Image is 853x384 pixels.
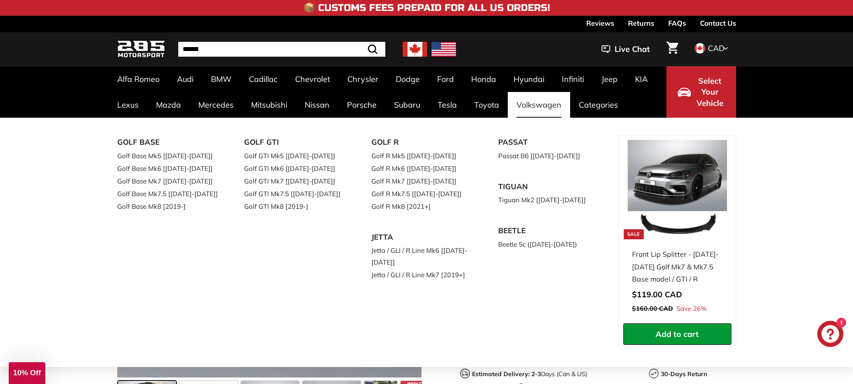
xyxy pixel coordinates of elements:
a: Reviews [586,16,614,31]
span: Select Your Vehicle [695,75,725,109]
a: Cadillac [240,66,286,92]
a: BMW [202,66,240,92]
a: FAQs [668,16,686,31]
a: Jetta / GLI / R Line Mk7 [2019+] [371,268,474,281]
inbox-online-store-chat: Shopify online store chat [815,321,846,349]
a: Volkswagen [508,92,570,118]
a: Beetle 5c ([DATE]-[DATE]) [498,238,601,251]
input: Search [178,42,385,57]
a: Golf Base Mk6 [[DATE]-[DATE]] [117,162,220,175]
a: Jeep [593,66,626,92]
a: GOLF GTI [244,135,347,150]
a: Ford [428,66,462,92]
a: GOLF R [371,135,474,150]
a: Categories [570,92,627,118]
a: JETTA [371,230,474,245]
a: Audi [168,66,202,92]
a: GOLF BASE [117,135,220,150]
a: Subaru [385,92,429,118]
a: Sale Front Lip Splitter - [DATE]-[DATE] Golf Mk7 & Mk7.5 Base model / GTI / R Save 26% [623,136,731,323]
a: Golf GTI Mk7.5 [[DATE]-[DATE]] [244,187,347,200]
a: Mazda [147,92,190,118]
h4: 📦 Customs Fees Prepaid for All US Orders! [303,3,550,13]
span: Save 26% [676,303,707,315]
a: Chrysler [339,66,387,92]
a: Contact Us [700,16,736,31]
a: Dodge [387,66,428,92]
a: Tesla [429,92,466,118]
a: Honda [462,66,505,92]
span: $160.00 CAD [632,305,673,313]
a: Mercedes [190,92,242,118]
a: Golf GTI Mk7 [[DATE]-[DATE]] [244,175,347,187]
span: Add to cart [656,329,699,339]
a: Chevrolet [286,66,339,92]
a: Porsche [338,92,385,118]
a: Hyundai [505,66,553,92]
a: Infiniti [553,66,593,92]
strong: Estimated Delivery: 2-3 [472,370,541,378]
a: PASSAT [498,135,601,150]
button: Select Your Vehicle [666,66,736,118]
button: Add to cart [623,323,731,345]
a: Alfa Romeo [109,66,168,92]
a: Cart [661,34,683,64]
span: CAD [708,43,724,53]
a: Tiguan Mk2 [[DATE]-[DATE]] [498,194,601,206]
a: Lexus [109,92,147,118]
p: Days (Can & US) [472,370,587,379]
a: Golf Base Mk8 [2019-] [117,200,220,213]
a: Golf R Mk5 [[DATE]-[DATE]] [371,150,474,162]
a: Golf Base Mk5 [[DATE]-[DATE]] [117,150,220,162]
a: Returns [628,16,654,31]
a: Golf GTI Mk8 [2019-] [244,200,347,213]
a: Mitsubishi [242,92,296,118]
a: KIA [626,66,656,92]
img: Logo_285_Motorsport_areodynamics_components [117,39,165,60]
a: Golf R Mk8 [2021+] [371,200,474,213]
span: $119.00 CAD [632,289,682,299]
a: Golf R Mk7 [[DATE]-[DATE]] [371,175,474,187]
div: Sale [624,229,644,239]
strong: 30-Days Return [661,370,707,378]
a: Golf GTI Mk5 [[DATE]-[DATE]] [244,150,347,162]
a: Toyota [466,92,508,118]
a: BEETLE [498,224,601,238]
a: Golf R Mk6 [[DATE]-[DATE]] [371,162,474,175]
a: Passat B6 [[DATE]-[DATE]] [498,150,601,162]
a: Golf Base Mk7.5 [[DATE]-[DATE]] [117,187,220,200]
a: TIGUAN [498,180,601,194]
a: Jetta / GLI / R Line Mk6 [[DATE]-[DATE]] [371,244,474,268]
a: Nissan [296,92,338,118]
div: Front Lip Splitter - [DATE]-[DATE] Golf Mk7 & Mk7.5 Base model / GTI / R [632,248,723,285]
a: Golf Base Mk7 [[DATE]-[DATE]] [117,175,220,187]
button: Live Chat [590,38,661,60]
a: Golf GTI Mk6 [[DATE]-[DATE]] [244,162,347,175]
span: Live Chat [615,44,650,55]
span: 10% Off [13,369,41,377]
div: 10% Off [9,362,45,384]
a: Golf R Mk7.5 [[DATE]-[DATE]] [371,187,474,200]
